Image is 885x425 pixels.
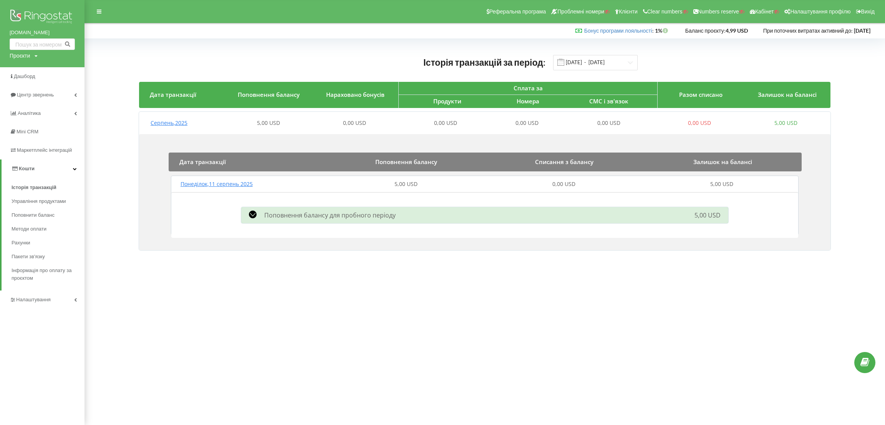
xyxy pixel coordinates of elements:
span: 0,00 USD [343,119,366,126]
span: Clear numbers [647,8,683,15]
span: 5,00 USD [257,119,280,126]
span: 0,00 USD [688,119,711,126]
span: Історія транзакцій [12,184,56,191]
span: Кабінет [755,8,774,15]
strong: 1% [655,27,670,34]
span: Маркетплейс інтеграцій [17,147,72,153]
span: : [584,27,654,34]
span: Продукти [433,97,461,105]
span: 5,00 USD [694,211,721,219]
a: Управління продуктами [12,194,85,208]
a: Бонус програми лояльності [584,27,652,34]
span: Проблемні номери [557,8,604,15]
span: Рахунки [12,239,30,247]
span: 0,00 USD [434,119,457,126]
span: Mini CRM [17,129,38,134]
img: Ringostat logo [10,8,75,27]
a: Історія транзакцій [12,181,85,194]
strong: [DATE] [854,27,870,34]
span: Залишок на балансі [693,158,752,166]
span: 5,00 USD [394,180,418,188]
span: Реферальна програма [489,8,546,15]
a: Пакети зв'язку [12,250,85,264]
span: 0,00 USD [552,180,575,188]
span: Сплата за [514,84,543,92]
span: 5,00 USD [774,119,797,126]
span: 5,00 USD [710,180,733,188]
span: Інформація про оплату за проєктом [12,267,81,282]
span: СМС і зв'язок [589,97,628,105]
span: Методи оплати [12,225,46,233]
input: Пошук за номером [10,38,75,50]
span: Нараховано бонусів [326,91,384,98]
div: Проєкти [10,52,30,60]
span: 0,00 USD [515,119,539,126]
strong: 4,99 USD [726,27,748,34]
span: Дата транзакції [150,91,196,98]
a: Методи оплати [12,222,85,236]
span: Номера [517,97,539,105]
span: 0,00 USD [597,119,620,126]
a: Інформація про оплату за проєктом [12,264,85,285]
span: Поповнення балансу для пробного періоду [264,211,396,219]
span: Списання з балансу [535,158,593,166]
span: Баланс проєкту: [685,27,726,34]
span: Пакети зв'язку [12,253,45,261]
span: Поповнення балансу [238,91,300,98]
span: Серпень , 2025 [151,119,187,126]
span: Вихід [861,8,875,15]
span: Центр звернень [17,92,54,98]
span: Налаштування [16,297,51,302]
span: Залишок на балансі [758,91,817,98]
span: Дата транзакції [179,158,226,166]
span: Налаштування профілю [790,8,850,15]
span: Дашборд [14,73,35,79]
span: Клієнти [619,8,638,15]
span: Аналiтика [18,110,41,116]
span: Поповнення балансу [375,158,437,166]
a: Рахунки [12,236,85,250]
a: Кошти [2,159,85,178]
span: Поповнити баланс [12,211,55,219]
span: Понеділок , 11 серпень 2025 [181,180,253,188]
span: Історія транзакцій за період: [423,57,545,68]
span: Разом списано [679,91,723,98]
span: Numbers reserve [698,8,739,15]
a: [DOMAIN_NAME] [10,29,75,37]
span: Управління продуктами [12,198,66,205]
span: Кошти [19,166,35,171]
span: При поточних витратах активний до: [763,27,853,34]
a: Поповнити баланс [12,208,85,222]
